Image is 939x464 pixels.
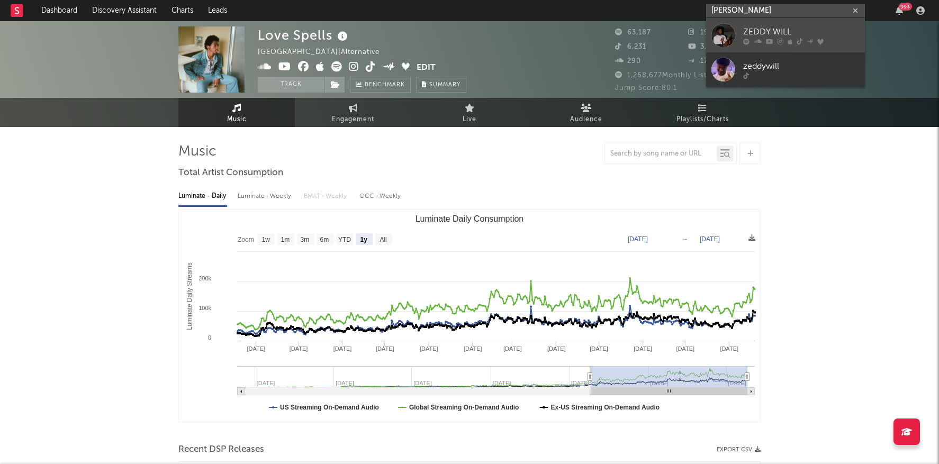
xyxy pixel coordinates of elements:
[420,345,438,352] text: [DATE]
[717,447,761,453] button: Export CSV
[338,236,351,243] text: YTD
[262,236,270,243] text: 1w
[551,404,660,411] text: Ex-US Streaming On-Demand Audio
[503,345,522,352] text: [DATE]
[380,236,386,243] text: All
[590,345,608,352] text: [DATE]
[688,29,725,36] span: 19,636
[676,113,729,126] span: Playlists/Charts
[290,345,308,352] text: [DATE]
[615,58,641,65] span: 290
[198,275,211,281] text: 200k
[227,113,247,126] span: Music
[688,58,708,65] span: 17
[634,345,652,352] text: [DATE]
[295,98,411,127] a: Engagement
[411,98,528,127] a: Live
[258,46,392,59] div: [GEOGRAPHIC_DATA] | Alternative
[615,72,727,79] span: 1,268,677 Monthly Listeners
[350,77,411,93] a: Benchmark
[570,113,602,126] span: Audience
[360,236,368,243] text: 1y
[605,150,717,158] input: Search by song name or URL
[743,25,860,38] div: ZEDDY WILL
[720,345,738,352] text: [DATE]
[238,187,293,205] div: Luminate - Weekly
[247,345,265,352] text: [DATE]
[706,18,865,52] a: ZEDDY WILL
[198,305,211,311] text: 100k
[547,345,566,352] text: [DATE]
[464,345,482,352] text: [DATE]
[333,345,352,352] text: [DATE]
[258,77,324,93] button: Track
[178,443,264,456] span: Recent DSP Releases
[178,167,283,179] span: Total Artist Consumption
[281,236,290,243] text: 1m
[365,79,405,92] span: Benchmark
[409,404,519,411] text: Global Streaming On-Demand Audio
[644,98,761,127] a: Playlists/Charts
[186,262,193,330] text: Luminate Daily Streams
[628,235,648,243] text: [DATE]
[178,98,295,127] a: Music
[417,61,436,75] button: Edit
[208,334,211,341] text: 0
[280,404,379,411] text: US Streaming On-Demand Audio
[700,235,720,243] text: [DATE]
[320,236,329,243] text: 6m
[179,210,760,422] svg: Luminate Daily Consumption
[688,43,720,50] span: 3,920
[528,98,644,127] a: Audience
[896,6,903,15] button: 99+
[376,345,394,352] text: [DATE]
[178,187,227,205] div: Luminate - Daily
[682,235,688,243] text: →
[416,214,524,223] text: Luminate Daily Consumption
[258,26,350,44] div: Love Spells
[706,4,865,17] input: Search for artists
[463,113,476,126] span: Live
[429,82,461,88] span: Summary
[899,3,912,11] div: 99 +
[332,113,374,126] span: Engagement
[615,43,646,50] span: 6,231
[615,29,651,36] span: 63,187
[676,345,695,352] text: [DATE]
[301,236,310,243] text: 3m
[359,187,402,205] div: OCC - Weekly
[706,52,865,87] a: zeddywill
[743,60,860,72] div: zeddywill
[238,236,254,243] text: Zoom
[416,77,466,93] button: Summary
[615,85,677,92] span: Jump Score: 80.1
